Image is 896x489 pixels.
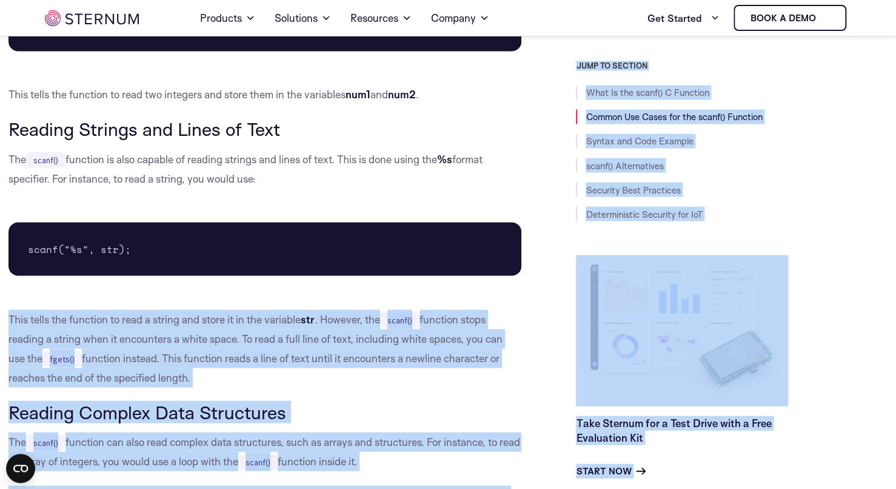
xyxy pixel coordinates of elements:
code: fgets() [42,351,82,366]
a: Syntax and Code Example [586,135,693,147]
a: Take Sternum for a Test Drive with a Free Evaluation Kit [576,416,771,443]
a: scanf() Alternatives [586,160,663,171]
code: scanf() [26,152,65,167]
h3: JUMP TO SECTION [576,61,888,70]
a: Common Use Cases for the scanf() Function [586,111,762,123]
a: Book a demo [734,5,846,31]
code: scanf() [380,312,420,328]
a: Company [430,1,489,35]
code: scanf() [238,454,278,470]
img: sternum iot [820,13,830,23]
strong: num2 [388,88,416,101]
a: Products [199,1,255,35]
p: This tells the function to read two integers and store them in the variables and . [8,85,521,104]
a: Solutions [274,1,330,35]
a: Get Started [647,6,719,30]
img: sternum iot [45,10,139,26]
h3: Reading Strings and Lines of Text [8,119,521,140]
a: Resources [350,1,411,35]
a: What Is the scanf() C Function [586,87,709,98]
img: Take Sternum for a Test Drive with a Free Evaluation Kit [576,255,788,406]
button: Open CMP widget [6,454,35,483]
p: The function is also capable of reading strings and lines of text. This is done using the format ... [8,149,521,188]
b: str [301,312,315,325]
b: %s [437,152,452,165]
a: Start Now [576,464,646,478]
h3: Reading Complex Data Structures [8,402,521,422]
a: Deterministic Security for IoT [586,208,702,220]
p: The function can also read complex data structures, such as arrays and structures. For instance, ... [8,432,521,471]
a: Security Best Practices [586,184,680,195]
p: This tells the function to read a string and store it in the variable . However, the function sto... [8,309,521,387]
strong: num1 [346,88,370,101]
pre: scanf("%s", str); [8,222,521,275]
code: scanf() [26,434,65,450]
